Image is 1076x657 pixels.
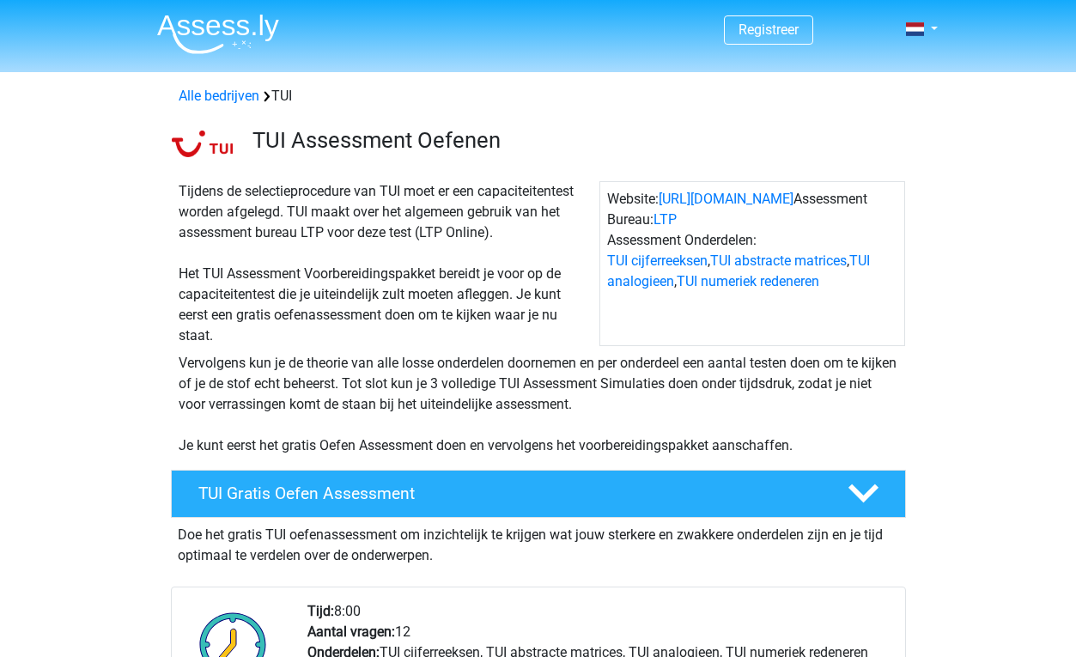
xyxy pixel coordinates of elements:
[171,518,906,566] div: Doe het gratis TUI oefenassessment om inzichtelijk te krijgen wat jouw sterkere en zwakkere onder...
[172,86,905,106] div: TUI
[710,252,847,269] a: TUI abstracte matrices
[157,14,279,54] img: Assessly
[599,181,905,346] div: Website: Assessment Bureau: Assessment Onderdelen: , , ,
[654,211,677,228] a: LTP
[252,127,892,154] h3: TUI Assessment Oefenen
[172,181,599,346] div: Tijdens de selectieprocedure van TUI moet er een capaciteitentest worden afgelegd. TUI maakt over...
[172,353,905,456] div: Vervolgens kun je de theorie van alle losse onderdelen doornemen en per onderdeel een aantal test...
[739,21,799,38] a: Registreer
[677,273,819,289] a: TUI numeriek redeneren
[307,603,334,619] b: Tijd:
[198,484,820,503] h4: TUI Gratis Oefen Assessment
[659,191,793,207] a: [URL][DOMAIN_NAME]
[164,470,913,518] a: TUI Gratis Oefen Assessment
[307,624,395,640] b: Aantal vragen:
[607,252,708,269] a: TUI cijferreeksen
[179,88,259,104] a: Alle bedrijven
[607,252,870,289] a: TUI analogieen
